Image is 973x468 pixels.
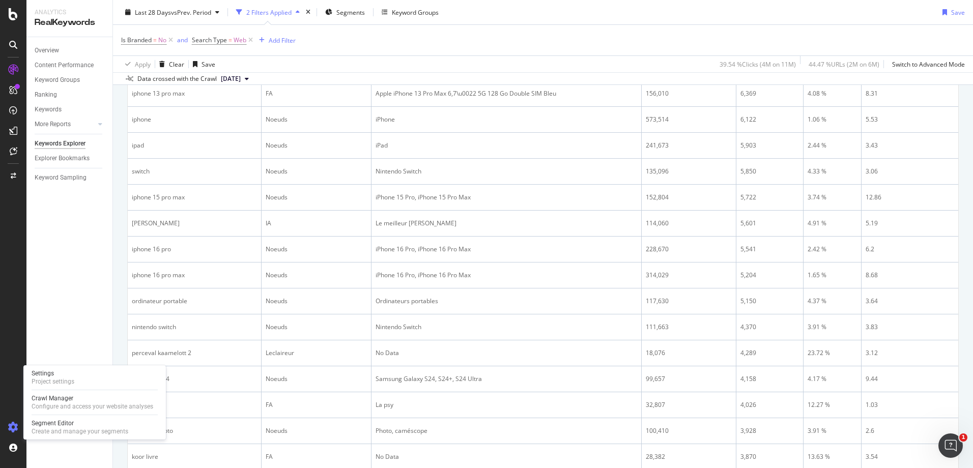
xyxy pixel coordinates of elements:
div: iphone [132,115,257,124]
span: vs Prev. Period [171,8,211,16]
div: FA [266,89,367,98]
div: 6,122 [740,115,798,124]
div: 4.37 % [808,297,857,306]
div: iphone 16 pro max [132,271,257,280]
div: koor livre [132,452,257,461]
div: 4,289 [740,348,798,358]
div: Analytics [35,8,104,17]
div: 114,060 [646,219,732,228]
div: 39.54 % Clicks ( 4M on 11M ) [720,60,796,68]
div: Overview [35,45,59,56]
a: Overview [35,45,105,56]
span: 2025 Aug. 1st [221,74,241,83]
div: IA [266,219,367,228]
div: iphone 13 pro max [132,89,257,98]
span: Segments [336,8,365,16]
div: Nintendo Switch [376,323,638,332]
div: Keywords Explorer [35,138,85,149]
div: iPhone 16 Pro, iPhone 16 Pro Max [376,271,638,280]
button: Keyword Groups [378,4,443,20]
div: 4.91 % [808,219,857,228]
div: Keywords [35,104,62,115]
div: Noeuds [266,115,367,124]
a: Keyword Sampling [35,172,105,183]
div: 5,722 [740,193,798,202]
div: 28,382 [646,452,732,461]
div: 3.12 [866,348,954,358]
div: 8.68 [866,271,954,280]
div: Clear [169,60,184,68]
div: 6.2 [866,245,954,254]
div: 2 Filters Applied [246,8,292,16]
div: Save [202,60,215,68]
button: Add Filter [255,34,296,46]
div: 5,903 [740,141,798,150]
div: switch [132,167,257,176]
div: 44.47 % URLs ( 2M on 6M ) [809,60,879,68]
button: and [177,35,188,45]
div: 12.27 % [808,400,857,409]
div: 4.17 % [808,374,857,384]
div: Crawl Manager [32,394,153,402]
div: Data crossed with the Crawl [137,74,217,83]
div: 5.53 [866,115,954,124]
div: samsung s24 [132,374,257,384]
div: iPhone 16 Pro, iPhone 16 Pro Max [376,245,638,254]
div: 152,804 [646,193,732,202]
div: 5,601 [740,219,798,228]
div: 3.64 [866,297,954,306]
iframe: Intercom live chat [938,433,963,458]
div: Configure and access your website analyses [32,402,153,411]
a: Explorer Bookmarks [35,153,105,164]
div: La psy [376,400,638,409]
div: FA [266,400,367,409]
div: More Reports [35,119,71,130]
div: 6,369 [740,89,798,98]
div: 5,150 [740,297,798,306]
div: 2.6 [866,426,954,435]
div: perceval kaamelott 2 [132,348,257,358]
div: Apply [135,60,151,68]
div: Keyword Sampling [35,172,87,183]
div: No Data [376,348,638,358]
div: Save [951,8,965,16]
span: = [153,36,157,44]
button: Save [938,4,965,20]
div: 1.65 % [808,271,857,280]
div: [PERSON_NAME] [132,219,257,228]
div: and [177,36,188,44]
div: Noeuds [266,141,367,150]
div: Noeuds [266,167,367,176]
button: Save [189,56,215,72]
div: Switch to Advanced Mode [892,60,965,68]
span: Last 28 Days [135,8,171,16]
div: 228,670 [646,245,732,254]
div: 2.44 % [808,141,857,150]
div: nintendo switch [132,323,257,332]
div: 111,663 [646,323,732,332]
div: 241,673 [646,141,732,150]
a: Crawl ManagerConfigure and access your website analyses [27,393,162,412]
div: 18,076 [646,348,732,358]
div: Apple iPhone 13 Pro Max 6,7\u0022 5G 128 Go Double SIM Bleu [376,89,638,98]
div: 5,541 [740,245,798,254]
div: 3.43 [866,141,954,150]
div: iPhone [376,115,638,124]
a: Segment EditorCreate and manage your segments [27,418,162,436]
div: Project settings [32,377,74,386]
div: Keyword Groups [35,75,80,85]
div: ipad [132,141,257,150]
button: 2 Filters Applied [232,4,304,20]
button: [DATE] [217,73,253,85]
div: Noeuds [266,374,367,384]
div: la psy [132,400,257,409]
div: 4.08 % [808,89,857,98]
div: Settings [32,369,74,377]
div: 3.54 [866,452,954,461]
div: 573,514 [646,115,732,124]
div: Ranking [35,90,57,100]
div: 5.19 [866,219,954,228]
div: Noeuds [266,193,367,202]
span: Web [234,33,246,47]
div: Keyword Groups [392,8,439,16]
